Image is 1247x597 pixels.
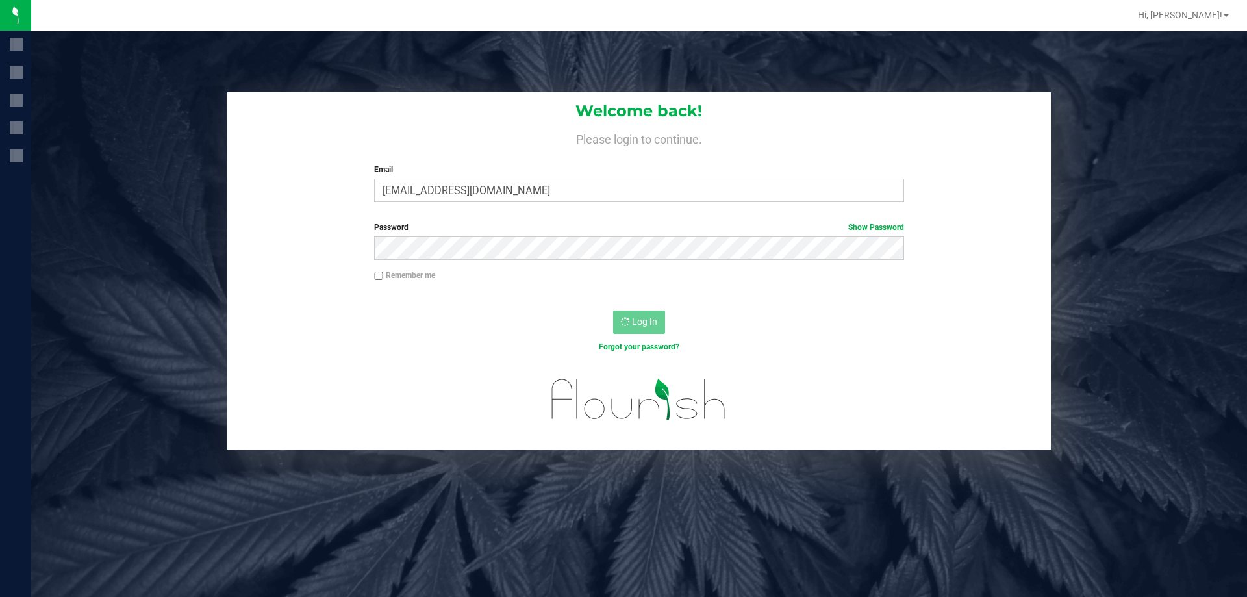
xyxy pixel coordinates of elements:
[374,272,383,281] input: Remember me
[374,223,409,232] span: Password
[374,164,903,175] label: Email
[613,311,665,334] button: Log In
[536,366,742,433] img: flourish_logo.svg
[632,316,657,327] span: Log In
[848,223,904,232] a: Show Password
[1138,10,1222,20] span: Hi, [PERSON_NAME]!
[227,103,1051,120] h1: Welcome back!
[374,270,435,281] label: Remember me
[227,130,1051,146] h4: Please login to continue.
[599,342,679,351] a: Forgot your password?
